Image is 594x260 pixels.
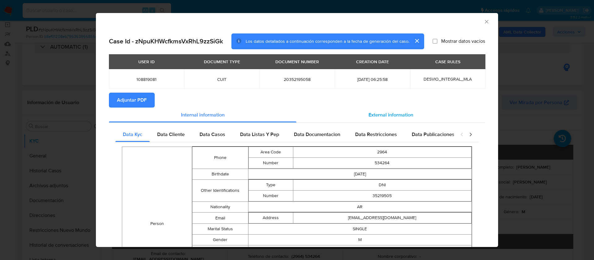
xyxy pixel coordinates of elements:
div: DOCUMENT TYPE [200,56,244,67]
span: External information [368,111,413,118]
div: USER ID [135,56,158,67]
td: Is Pep [192,245,248,256]
span: Mostrar datos vacíos [441,38,485,44]
span: [DATE] 06:25:58 [342,77,402,82]
td: Area Code [248,147,293,158]
span: DESVIO_INTEGRAL_MLA [424,76,472,82]
span: Adjuntar PDF [117,93,147,107]
td: Phone [192,147,248,169]
td: Address [248,213,293,223]
td: 35219505 [293,191,471,201]
div: CASE RULES [432,56,464,67]
td: Type [248,180,293,191]
td: Email [192,213,248,224]
span: Internal information [181,111,225,118]
span: Data Casos [200,131,225,138]
span: CUIT [192,77,252,82]
button: Cerrar ventana [484,19,489,24]
td: M [248,235,471,245]
div: closure-recommendation-modal [96,13,498,247]
td: DNI [293,180,471,191]
td: Other Identifications [192,180,248,202]
span: 108819081 [116,77,177,82]
input: Mostrar datos vacíos [433,39,437,44]
span: Data Publicaciones [412,131,454,138]
td: Marital Status [192,224,248,235]
span: 20352195058 [267,77,327,82]
div: Detailed info [109,108,485,122]
td: Birthdate [192,169,248,180]
div: CREATION DATE [352,56,393,67]
button: Adjuntar PDF [109,93,155,108]
td: 534264 [293,158,471,169]
span: Data Kyc [123,131,142,138]
span: Data Listas Y Pep [240,131,279,138]
td: [EMAIL_ADDRESS][DOMAIN_NAME] [293,213,471,223]
td: [DATE] [248,169,471,180]
h2: Case Id - zNpuKHWcfkmsVxRhL9zzSiGk [109,37,223,45]
span: Data Restricciones [355,131,397,138]
td: AR [248,202,471,213]
div: DOCUMENT NUMBER [272,56,323,67]
button: cerrar [409,33,424,48]
td: SINGLE [248,224,471,235]
td: Gender [192,235,248,245]
td: Number [248,158,293,169]
td: false [248,245,471,256]
span: Data Cliente [157,131,185,138]
span: Los datos detallados a continuación corresponden a la fecha de generación del caso. [246,38,409,44]
span: Data Documentacion [294,131,340,138]
td: Nationality [192,202,248,213]
div: Detailed internal info [115,127,454,142]
td: Number [248,191,293,201]
td: 2964 [293,147,471,158]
